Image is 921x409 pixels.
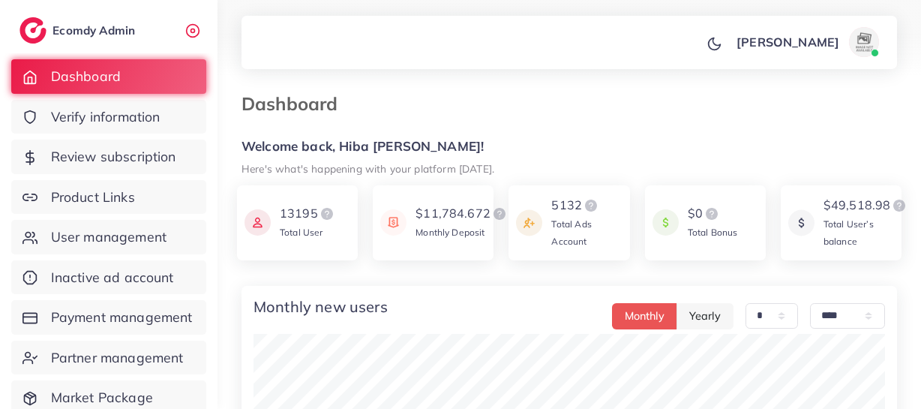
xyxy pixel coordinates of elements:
span: Review subscription [51,147,176,167]
span: Inactive ad account [51,268,174,287]
img: logo [19,17,46,44]
span: Payment management [51,308,193,327]
img: logo [890,197,908,215]
img: icon payment [244,205,271,240]
img: avatar [849,27,879,57]
p: [PERSON_NAME] [736,33,839,51]
span: Total Bonus [688,227,738,238]
a: Inactive ad account [11,260,206,295]
img: icon payment [652,205,679,240]
a: Dashboard [11,59,206,94]
a: Partner management [11,341,206,375]
a: User management [11,220,206,254]
a: logoEcomdy Admin [19,17,139,44]
h3: Dashboard [241,93,349,115]
span: Product Links [51,188,135,207]
a: Review subscription [11,140,206,174]
img: logo [318,205,336,223]
button: Yearly [676,303,733,329]
span: Total User [280,227,323,238]
img: logo [582,197,600,215]
a: [PERSON_NAME]avatar [728,27,885,57]
div: $11,784.672 [415,205,508,223]
div: $49,518.98 [823,197,909,215]
span: Total Ads Account [551,218,591,247]
button: Monthly [612,303,677,329]
h4: Monthly new users [253,298,388,316]
span: Total User’s balance [823,218,874,247]
div: $0 [688,205,738,223]
h2: Ecomdy Admin [52,23,139,38]
img: icon payment [516,197,542,249]
div: 13195 [280,205,336,223]
span: Market Package [51,388,153,407]
img: logo [490,205,508,223]
a: Payment management [11,300,206,335]
span: Verify information [51,107,160,127]
div: 5132 [551,197,622,215]
img: logo [703,205,721,223]
small: Here's what's happening with your platform [DATE]. [241,162,494,175]
a: Verify information [11,100,206,134]
a: Product Links [11,180,206,215]
span: Dashboard [51,67,121,86]
span: Partner management [51,348,184,368]
img: icon payment [788,197,814,249]
img: icon payment [380,205,406,240]
span: User management [51,227,166,247]
span: Monthly Deposit [415,227,484,238]
h5: Welcome back, Hiba [PERSON_NAME]! [241,139,897,155]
